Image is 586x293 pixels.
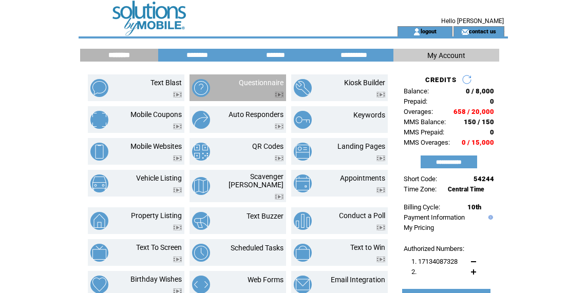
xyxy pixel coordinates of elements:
[294,143,312,161] img: landing-pages.png
[294,111,312,129] img: keywords.png
[404,224,434,231] a: My Pricing
[90,244,108,262] img: text-to-screen.png
[192,111,210,129] img: auto-responders.png
[275,92,283,97] img: video.png
[376,92,385,97] img: video.png
[404,175,437,183] span: Short Code:
[247,212,283,220] a: Text Buzzer
[173,225,182,230] img: video.png
[404,139,450,146] span: MMS Overages:
[90,143,108,161] img: mobile-websites.png
[490,128,494,136] span: 0
[404,97,427,105] span: Prepaid:
[404,245,464,252] span: Authorized Numbers:
[248,276,283,284] a: Web Forms
[173,92,182,97] img: video.png
[275,194,283,200] img: video.png
[453,108,494,115] span: 658 / 20,000
[192,177,210,195] img: scavenger-hunt.png
[376,225,385,230] img: video.png
[353,111,385,119] a: Keywords
[466,87,494,95] span: 0 / 8,000
[344,79,385,87] a: Kiosk Builder
[90,111,108,129] img: mobile-coupons.png
[411,268,417,276] span: 2.
[229,172,283,189] a: Scavenger [PERSON_NAME]
[294,212,312,230] img: conduct-a-poll.png
[376,257,385,262] img: video.png
[411,258,458,265] span: 1. 17134087328
[469,28,496,34] a: contact us
[340,174,385,182] a: Appointments
[252,142,283,150] a: QR Codes
[275,124,283,129] img: video.png
[90,212,108,230] img: property-listing.png
[150,79,182,87] a: Text Blast
[425,76,457,84] span: CREDITS
[294,174,312,192] img: appointments.png
[275,155,283,161] img: video.png
[130,275,182,283] a: Birthday Wishes
[229,110,283,119] a: Auto Responders
[464,118,494,126] span: 150 / 150
[294,244,312,262] img: text-to-win.png
[376,187,385,193] img: video.png
[331,276,385,284] a: Email Integration
[486,215,493,220] img: help.gif
[294,79,312,97] img: kiosk-builder.png
[136,174,182,182] a: Vehicle Listing
[90,174,108,192] img: vehicle-listing.png
[192,212,210,230] img: text-buzzer.png
[192,143,210,161] img: qr-codes.png
[173,155,182,161] img: video.png
[130,110,182,119] a: Mobile Coupons
[131,211,182,220] a: Property Listing
[136,243,182,251] a: Text To Screen
[130,142,182,150] a: Mobile Websites
[90,79,108,97] img: text-blast.png
[192,244,210,262] img: scheduled-tasks.png
[231,244,283,252] a: Scheduled Tasks
[404,108,433,115] span: Overages:
[490,97,494,105] span: 0
[404,203,440,211] span: Billing Cycle:
[421,28,437,34] a: logout
[173,257,182,262] img: video.png
[376,155,385,161] img: video.png
[404,213,465,221] a: Payment Information
[239,79,283,87] a: Questionnaire
[441,17,504,25] span: Hello [PERSON_NAME]
[404,118,446,126] span: MMS Balance:
[448,186,484,193] span: Central Time
[413,28,421,36] img: account_icon.gif
[474,175,494,183] span: 54244
[350,243,385,251] a: Text to Win
[337,142,385,150] a: Landing Pages
[462,139,494,146] span: 0 / 15,000
[404,185,437,193] span: Time Zone:
[173,187,182,193] img: video.png
[404,87,429,95] span: Balance:
[192,79,210,97] img: questionnaire.png
[339,211,385,220] a: Conduct a Poll
[427,51,465,60] span: My Account
[467,203,481,211] span: 10th
[404,128,444,136] span: MMS Prepaid:
[461,28,469,36] img: contact_us_icon.gif
[173,124,182,129] img: video.png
